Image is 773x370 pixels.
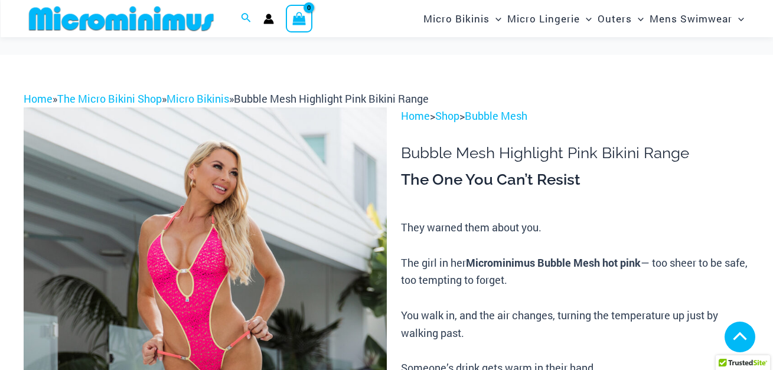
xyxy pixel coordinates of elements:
a: Shop [435,109,459,123]
a: Micro Bikinis [167,91,229,106]
h1: Bubble Mesh Highlight Pink Bikini Range [401,144,749,162]
a: Search icon link [241,11,252,27]
a: Mens SwimwearMenu ToggleMenu Toggle [647,4,747,34]
nav: Site Navigation [419,2,749,35]
p: > > [401,107,749,125]
a: Account icon link [263,14,274,24]
a: View Shopping Cart, empty [286,5,313,32]
h3: The One You Can’t Resist [401,170,749,190]
span: Mens Swimwear [650,4,732,34]
span: » » » [24,91,429,106]
img: MM SHOP LOGO FLAT [24,5,218,32]
span: Menu Toggle [632,4,644,34]
a: Home [401,109,430,123]
a: The Micro Bikini Shop [57,91,162,106]
a: OutersMenu ToggleMenu Toggle [595,4,647,34]
span: Menu Toggle [580,4,592,34]
span: Bubble Mesh Highlight Pink Bikini Range [234,91,429,106]
a: Home [24,91,53,106]
a: Micro BikinisMenu ToggleMenu Toggle [420,4,504,34]
a: Micro LingerieMenu ToggleMenu Toggle [504,4,595,34]
a: Bubble Mesh [465,109,527,123]
b: Microminimus Bubble Mesh hot pink [466,256,641,270]
span: Menu Toggle [490,4,501,34]
span: Menu Toggle [732,4,744,34]
span: Outers [598,4,632,34]
span: Micro Bikinis [423,4,490,34]
span: Micro Lingerie [507,4,580,34]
